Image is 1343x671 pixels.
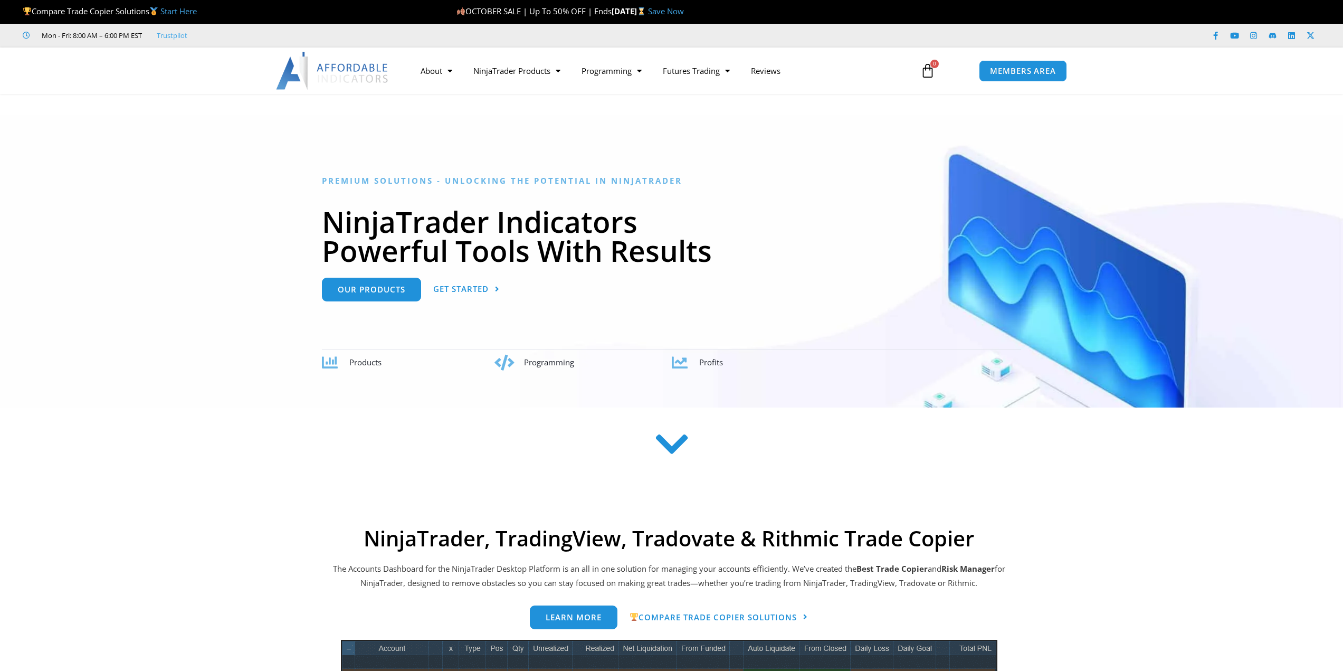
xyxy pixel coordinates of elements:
a: Trustpilot [157,29,187,42]
a: Get Started [433,278,500,301]
h6: Premium Solutions - Unlocking the Potential in NinjaTrader [322,176,1021,186]
span: Programming [524,357,574,367]
img: LogoAI | Affordable Indicators – NinjaTrader [276,52,389,90]
p: The Accounts Dashboard for the NinjaTrader Desktop Platform is an all in one solution for managin... [331,562,1007,591]
img: ⌛ [637,7,645,15]
span: Mon - Fri: 8:00 AM – 6:00 PM EST [39,29,142,42]
a: NinjaTrader Products [463,59,571,83]
a: Programming [571,59,652,83]
img: 🏆 [630,613,638,621]
a: About [410,59,463,83]
span: Compare Trade Copier Solutions [630,613,797,621]
a: 0 [904,55,951,86]
a: Start Here [160,6,197,16]
span: Products [349,357,382,367]
a: Our Products [322,278,421,301]
a: 🏆Compare Trade Copier Solutions [630,606,808,630]
a: MEMBERS AREA [979,60,1067,82]
a: Futures Trading [652,59,740,83]
b: Best Trade Copier [856,563,928,574]
a: Save Now [648,6,684,16]
span: 0 [930,60,939,68]
span: Learn more [546,613,602,621]
h2: NinjaTrader, TradingView, Tradovate & Rithmic Trade Copier [331,526,1007,551]
nav: Menu [410,59,908,83]
span: Profits [699,357,723,367]
img: 🍂 [457,7,465,15]
a: Reviews [740,59,791,83]
strong: [DATE] [612,6,648,16]
span: Compare Trade Copier Solutions [23,6,197,16]
span: Our Products [338,286,405,294]
span: Get Started [433,285,489,293]
a: Learn more [530,606,617,629]
strong: Risk Manager [941,563,995,574]
img: 🥇 [150,7,158,15]
span: MEMBERS AREA [990,67,1056,75]
span: OCTOBER SALE | Up To 50% OFF | Ends [456,6,612,16]
h1: NinjaTrader Indicators Powerful Tools With Results [322,207,1021,265]
img: 🏆 [23,7,31,15]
